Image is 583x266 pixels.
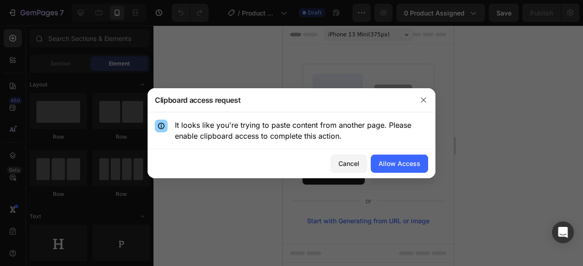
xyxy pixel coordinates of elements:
div: Cancel [338,159,359,168]
div: Start with Sections from sidebar [31,123,141,134]
div: Open Intercom Messenger [552,221,574,243]
p: It looks like you're trying to paste content from another page. Please enable clipboard access to... [175,120,428,141]
div: Start with Generating from URL or image [24,192,147,199]
span: iPhone 13 Mini ( 375 px) [46,5,107,14]
div: Allow Access [378,159,420,168]
h3: Clipboard access request [155,95,240,105]
button: Cancel [331,155,367,173]
button: Allow Access [371,155,428,173]
button: Add sections [20,141,82,159]
button: Add elements [87,141,152,159]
